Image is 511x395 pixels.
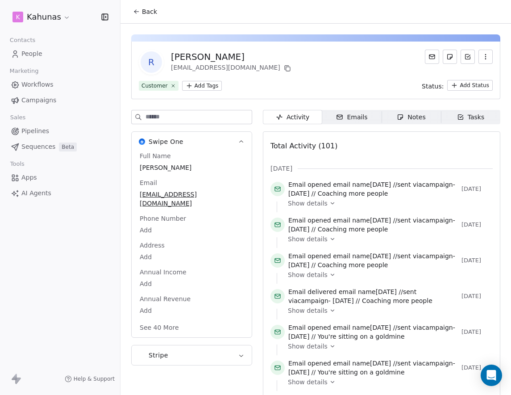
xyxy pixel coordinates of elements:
[288,287,458,305] span: email name sent via campaign -
[21,80,54,89] span: Workflows
[132,132,252,151] button: Swipe OneSwipe One
[288,369,405,376] span: [DATE] // You're sitting on a goldmine
[288,181,331,188] span: Email opened
[149,351,168,360] span: Stripe
[288,261,388,269] span: [DATE] // Coaching more people
[138,214,188,223] span: Phone Number
[65,375,115,382] a: Help & Support
[6,111,29,124] span: Sales
[461,364,493,371] span: [DATE]
[288,306,486,315] a: Show details
[288,323,458,341] span: email name sent via campaign -
[288,342,328,351] span: Show details
[288,199,328,208] span: Show details
[21,173,37,182] span: Apps
[461,293,493,300] span: [DATE]
[11,9,72,25] button: KKahunas
[138,178,159,187] span: Email
[288,180,458,198] span: email name sent via campaign -
[140,279,244,288] span: Add
[140,190,244,208] span: [EMAIL_ADDRESS][DOMAIN_NAME]
[288,235,328,244] span: Show details
[140,252,244,261] span: Add
[21,49,42,59] span: People
[288,378,328,387] span: Show details
[132,345,252,365] button: StripeStripe
[461,257,493,264] span: [DATE]
[370,217,397,224] span: [DATE] //
[288,216,458,234] span: email name sent via campaign -
[288,190,388,197] span: [DATE] // Coaching more people
[7,46,113,61] a: People
[288,252,458,269] span: email name sent via campaign -
[7,77,113,92] a: Workflows
[288,288,337,295] span: Email delivered
[182,81,222,91] button: Add Tags
[21,189,51,198] span: AI Agents
[171,50,293,63] div: [PERSON_NAME]
[27,11,61,23] span: Kahunas
[447,80,493,91] button: Add Status
[141,51,162,73] span: R
[21,126,49,136] span: Pipelines
[461,221,493,228] span: [DATE]
[138,241,166,250] span: Address
[21,96,56,105] span: Campaigns
[6,64,42,78] span: Marketing
[128,4,162,20] button: Back
[142,7,157,16] span: Back
[132,151,252,337] div: Swipe OneSwipe One
[141,82,168,90] div: Customer
[7,170,113,185] a: Apps
[138,151,173,160] span: Full Name
[138,294,192,303] span: Annual Revenue
[7,139,113,154] a: SequencesBeta
[288,270,328,279] span: Show details
[288,306,328,315] span: Show details
[7,186,113,201] a: AI Agents
[370,252,397,260] span: [DATE] //
[288,199,486,208] a: Show details
[59,143,77,151] span: Beta
[139,139,145,145] img: Swipe One
[16,13,20,21] span: K
[288,378,486,387] a: Show details
[288,342,486,351] a: Show details
[288,252,331,260] span: Email opened
[140,163,244,172] span: [PERSON_NAME]
[288,360,331,367] span: Email opened
[422,82,444,91] span: Status:
[7,93,113,108] a: Campaigns
[140,226,244,235] span: Add
[481,365,502,386] div: Open Intercom Messenger
[270,164,292,173] span: [DATE]
[336,113,367,122] div: Emails
[461,185,493,193] span: [DATE]
[74,375,115,382] span: Help & Support
[149,137,183,146] span: Swipe One
[397,113,425,122] div: Notes
[6,34,39,47] span: Contacts
[370,360,397,367] span: [DATE] //
[171,63,293,74] div: [EMAIL_ADDRESS][DOMAIN_NAME]
[370,324,397,331] span: [DATE] //
[134,319,184,336] button: See 40 More
[332,297,432,304] span: [DATE] // Coaching more people
[288,226,388,233] span: [DATE] // Coaching more people
[140,306,244,315] span: Add
[21,142,55,151] span: Sequences
[288,324,331,331] span: Email opened
[288,235,486,244] a: Show details
[376,288,403,295] span: [DATE] //
[138,268,188,277] span: Annual Income
[288,217,331,224] span: Email opened
[139,352,145,358] img: Stripe
[461,328,493,336] span: [DATE]
[370,181,397,188] span: [DATE] //
[288,359,458,377] span: email name sent via campaign -
[288,270,486,279] a: Show details
[457,113,485,122] div: Tasks
[270,142,337,150] span: Total Activity (101)
[7,124,113,139] a: Pipelines
[288,333,405,340] span: [DATE] // You're sitting on a goldmine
